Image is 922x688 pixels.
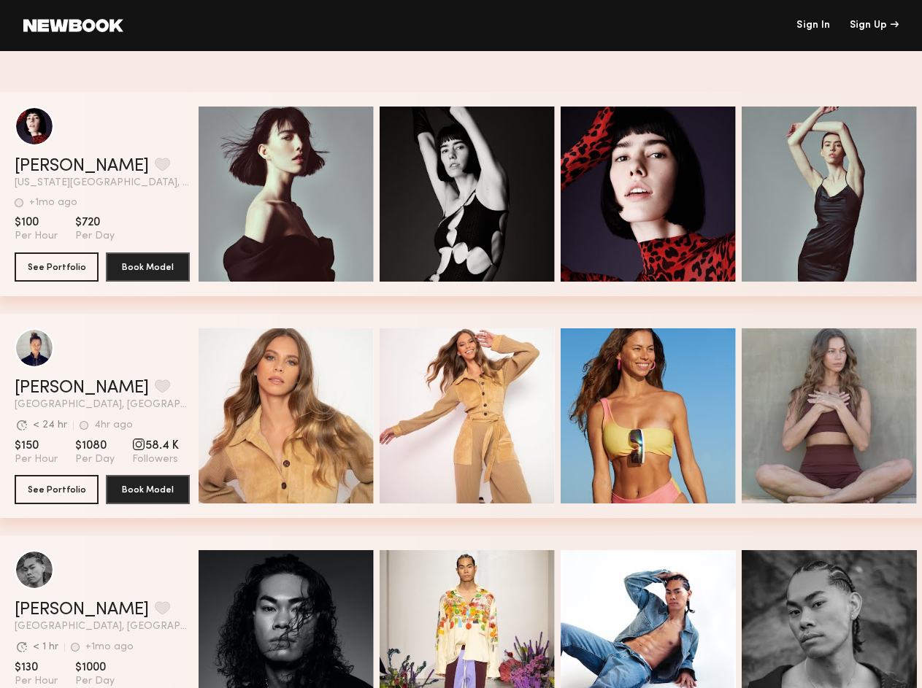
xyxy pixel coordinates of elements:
span: Per Day [75,453,115,466]
span: Followers [132,453,179,466]
span: Per Day [75,230,115,243]
button: Book Model [106,252,190,282]
span: $1000 [75,660,115,675]
a: [PERSON_NAME] [15,379,149,397]
div: < 1 hr [33,642,58,652]
div: < 24 hr [33,420,67,430]
div: 4hr ago [94,420,133,430]
span: $1080 [75,438,115,453]
a: Sign In [796,20,830,31]
button: See Portfolio [15,475,99,504]
div: +1mo ago [85,642,134,652]
a: [PERSON_NAME] [15,158,149,175]
span: 58.4 K [132,438,179,453]
div: Sign Up [850,20,899,31]
span: [US_STATE][GEOGRAPHIC_DATA], [GEOGRAPHIC_DATA] [15,178,190,188]
span: $720 [75,215,115,230]
span: $130 [15,660,58,675]
span: $100 [15,215,58,230]
span: Per Day [75,675,115,688]
span: $150 [15,438,58,453]
a: [PERSON_NAME] [15,601,149,619]
div: +1mo ago [29,198,77,208]
span: [GEOGRAPHIC_DATA], [GEOGRAPHIC_DATA] [15,400,190,410]
button: See Portfolio [15,252,99,282]
span: Per Hour [15,675,58,688]
span: [GEOGRAPHIC_DATA], [GEOGRAPHIC_DATA] [15,622,190,632]
button: Book Model [106,475,190,504]
span: Per Hour [15,453,58,466]
span: Per Hour [15,230,58,243]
